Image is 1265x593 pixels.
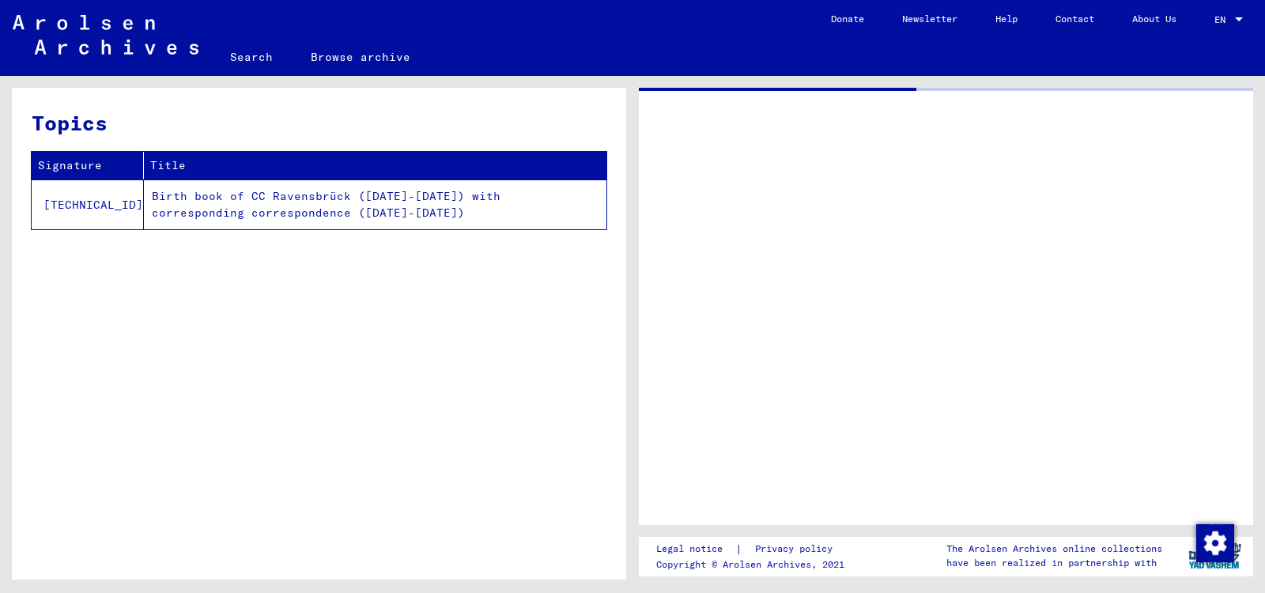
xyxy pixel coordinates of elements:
div: | [656,541,852,557]
p: have been realized in partnership with [946,556,1162,570]
p: Copyright © Arolsen Archives, 2021 [656,557,852,572]
th: Signature [32,152,144,179]
h3: Topics [32,108,606,138]
p: The Arolsen Archives online collections [946,542,1162,556]
a: Legal notice [656,541,735,557]
img: yv_logo.png [1185,536,1244,576]
th: Title [144,152,606,179]
img: Change consent [1196,524,1234,562]
a: Search [211,38,292,76]
span: EN [1214,14,1232,25]
img: Arolsen_neg.svg [13,15,198,55]
a: Browse archive [292,38,429,76]
td: [TECHNICAL_ID] [32,179,144,229]
td: Birth book of CC Ravensbrück ([DATE]-[DATE]) with corresponding correspondence ([DATE]-[DATE]) [144,179,606,229]
a: Privacy policy [742,541,852,557]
